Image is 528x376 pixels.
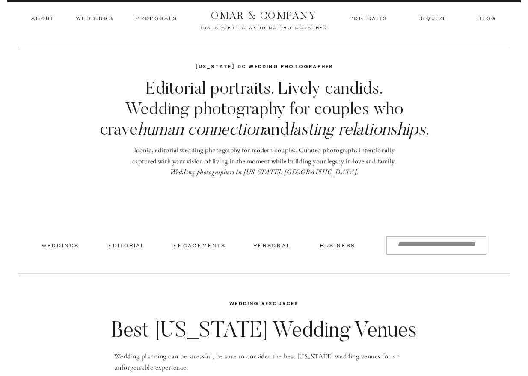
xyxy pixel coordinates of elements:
p: Wedding planning can be stressful, be sure to consider the best [US_STATE] wedding venues for an ... [114,351,414,373]
a: Engagements [173,242,225,251]
a: [US_STATE] dc wedding photographer [178,25,351,29]
p: Iconic, editorial wedding photography for modern couples. Curated photographs intentionally captu... [130,145,398,184]
a: [US_STATE] dc wedding photographer [195,62,333,71]
i: lasting relationships [289,122,426,139]
a: editorial [107,242,146,251]
a: ABOUT [31,15,53,23]
a: Weddings [76,15,113,23]
h3: Best [US_STATE] Wedding Venues for 2026 [98,319,431,342]
a: Wedding photographers in [US_STATE], [GEOGRAPHIC_DATA]. [170,167,359,176]
a: Wedding Resources [229,300,298,307]
i: human connection [138,122,263,139]
a: Portraits [348,15,389,23]
h3: Editorial portraits. Lively candids. Wedding photography for couples who crave and . [88,80,441,141]
a: inquire [418,15,448,23]
a: Weddings [41,242,80,251]
a: Proposals [136,15,178,23]
a: personal [252,242,292,251]
a: OMAR & COMPANY [195,7,333,19]
a: BLOG [477,15,495,23]
a: business [319,242,356,251]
